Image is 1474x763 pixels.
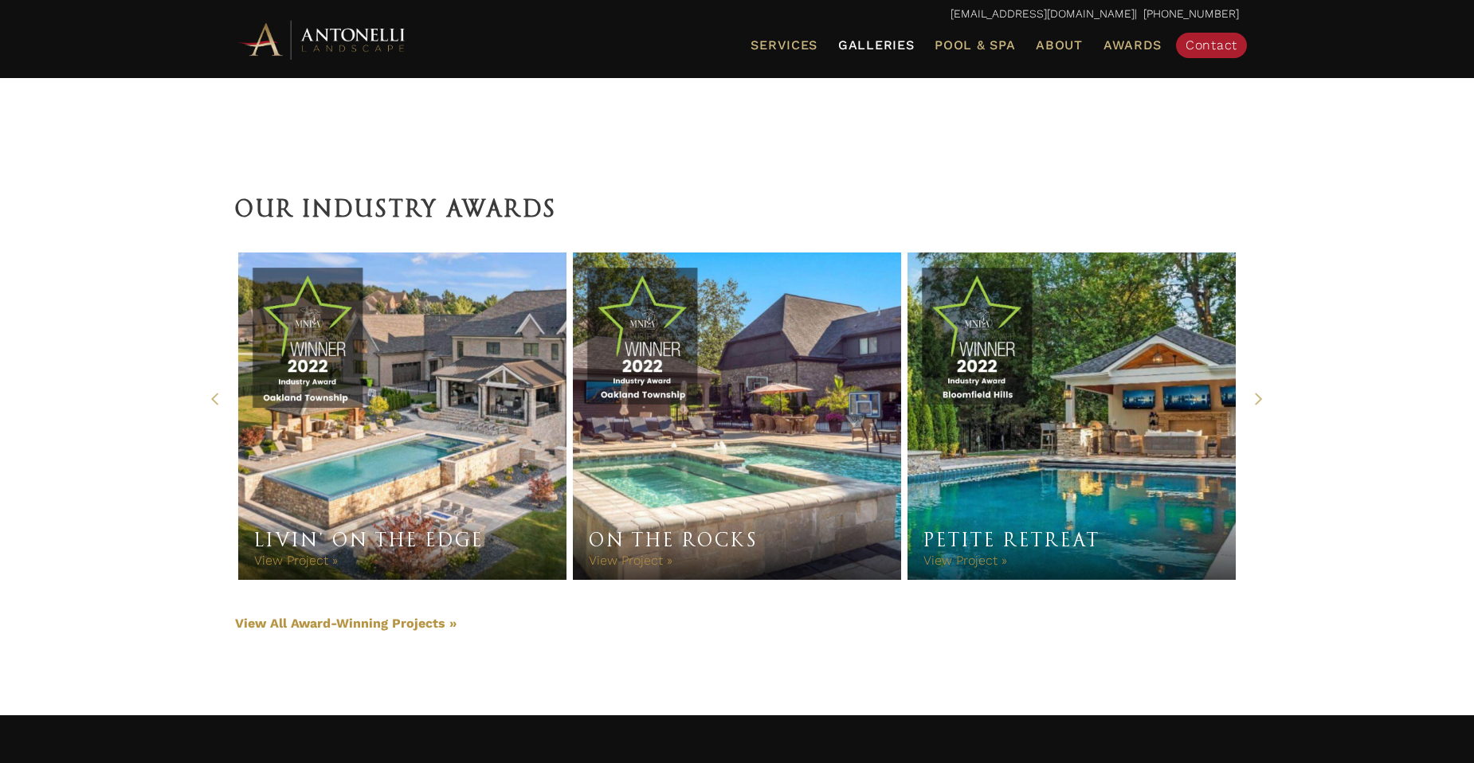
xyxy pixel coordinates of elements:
a: Livin’ On The Edge [254,529,484,551]
div: Item 3 of 9 [904,252,1239,581]
span: About [1036,39,1083,52]
a: Pool & Spa [928,35,1021,56]
span: Galleries [838,37,914,53]
a: View All Award-Winning Projects » [235,616,457,631]
span: Services [751,39,817,52]
span: Pool & Spa [935,37,1015,53]
a: Petite Retreat [923,529,1100,551]
div: Item 1 of 9 [235,252,570,581]
a: Galleries [832,35,920,56]
a: View Project » [923,553,1007,568]
a: On the Rocks [589,529,758,551]
span: Contact [1186,37,1237,53]
a: Services [744,35,824,56]
a: About [1029,35,1089,56]
div: Item 2 of 9 [570,252,904,581]
span: Awards [1104,37,1162,53]
img: Antonelli Horizontal Logo [235,18,410,61]
a: [EMAIL_ADDRESS][DOMAIN_NAME] [951,7,1135,20]
a: View Project » [589,553,672,568]
a: View Project » [254,553,338,568]
p: | [PHONE_NUMBER] [235,4,1239,25]
a: Contact [1176,33,1247,58]
h2: Our Industry Awards [235,190,1239,229]
a: Awards [1097,35,1168,56]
